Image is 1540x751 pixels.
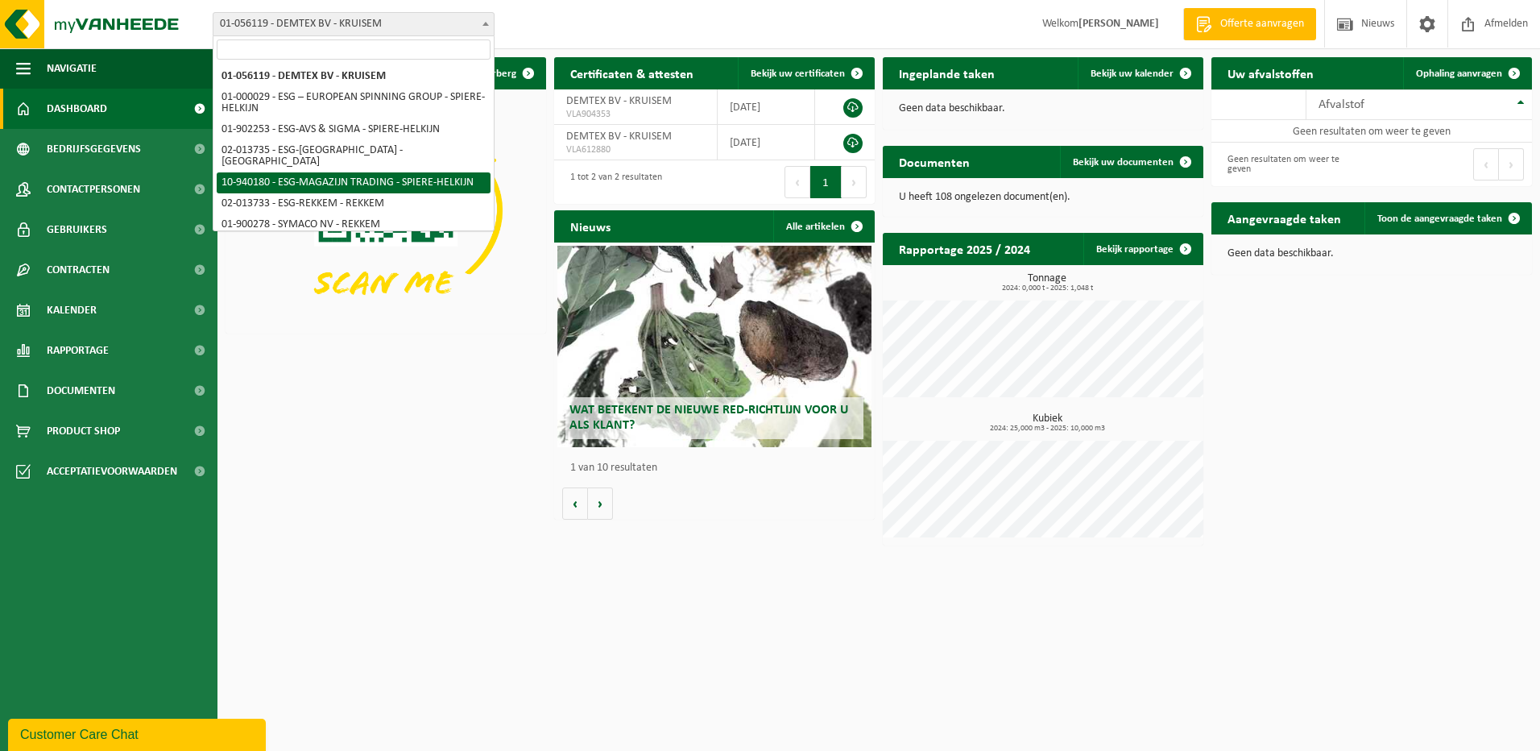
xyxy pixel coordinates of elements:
span: 01-056119 - DEMTEX BV - KRUISEM [213,12,495,36]
a: Bekijk uw documenten [1060,146,1202,178]
p: 1 van 10 resultaten [570,463,867,474]
span: Bekijk uw documenten [1073,157,1174,168]
button: Volgende [588,488,613,520]
span: Wat betekent de nieuwe RED-richtlijn voor u als klant? [569,404,848,432]
td: Geen resultaten om weer te geven [1211,120,1532,143]
p: U heeft 108 ongelezen document(en). [899,192,1187,203]
strong: [PERSON_NAME] [1078,18,1159,30]
a: Bekijk rapportage [1083,233,1202,265]
li: 10-940180 - ESG-MAGAZIJN TRADING - SPIERE-HELKIJN [217,172,491,193]
li: 02-013735 - ESG-[GEOGRAPHIC_DATA] - [GEOGRAPHIC_DATA] [217,140,491,172]
span: VLA904353 [566,108,705,121]
p: Geen data beschikbaar. [1227,248,1516,259]
li: 01-902253 - ESG-AVS & SIGMA - SPIERE-HELKIJN [217,119,491,140]
button: Next [1499,148,1524,180]
span: Product Shop [47,411,120,451]
span: DEMTEX BV - KRUISEM [566,131,672,143]
div: 1 tot 2 van 2 resultaten [562,164,662,200]
span: Verberg [481,68,516,79]
span: VLA612880 [566,143,705,156]
span: Rapportage [47,330,109,371]
button: Verberg [468,57,544,89]
button: Previous [1473,148,1499,180]
span: Bekijk uw kalender [1091,68,1174,79]
h2: Rapportage 2025 / 2024 [883,233,1046,264]
span: 2024: 25,000 m3 - 2025: 10,000 m3 [891,425,1203,433]
h2: Ingeplande taken [883,57,1011,89]
span: Toon de aangevraagde taken [1377,214,1502,224]
a: Offerte aanvragen [1183,8,1316,40]
span: Dashboard [47,89,107,129]
h2: Aangevraagde taken [1211,202,1357,234]
span: Navigatie [47,48,97,89]
span: Ophaling aanvragen [1416,68,1502,79]
h3: Tonnage [891,273,1203,293]
span: Offerte aanvragen [1216,16,1308,32]
span: 2024: 0,000 t - 2025: 1,048 t [891,284,1203,293]
a: Bekijk uw kalender [1078,57,1202,89]
a: Alle artikelen [773,210,873,243]
h2: Certificaten & attesten [554,57,710,89]
p: Geen data beschikbaar. [899,103,1187,114]
li: 01-000029 - ESG – EUROPEAN SPINNING GROUP - SPIERE-HELKIJN [217,87,491,119]
a: Ophaling aanvragen [1403,57,1530,89]
span: 01-056119 - DEMTEX BV - KRUISEM [213,13,494,35]
button: Previous [784,166,810,198]
span: Afvalstof [1319,98,1364,111]
h2: Nieuws [554,210,627,242]
button: Next [842,166,867,198]
li: 01-056119 - DEMTEX BV - KRUISEM [217,66,491,87]
h2: Documenten [883,146,986,177]
span: Acceptatievoorwaarden [47,451,177,492]
span: Bedrijfsgegevens [47,129,141,169]
h3: Kubiek [891,413,1203,433]
li: 01-900278 - SYMACO NV - REKKEM [217,214,491,235]
span: Gebruikers [47,210,107,250]
a: Bekijk uw certificaten [738,57,873,89]
iframe: chat widget [8,716,269,751]
div: Geen resultaten om weer te geven [1219,147,1364,182]
span: Kalender [47,290,97,330]
a: Wat betekent de nieuwe RED-richtlijn voor u als klant? [557,246,871,447]
li: 02-013733 - ESG-REKKEM - REKKEM [217,193,491,214]
span: Bekijk uw certificaten [751,68,845,79]
button: 1 [810,166,842,198]
td: [DATE] [718,89,815,125]
span: Documenten [47,371,115,411]
span: DEMTEX BV - KRUISEM [566,95,672,107]
button: Vorige [562,488,588,520]
td: [DATE] [718,125,815,160]
span: Contactpersonen [47,169,140,210]
span: Contracten [47,250,110,290]
a: Toon de aangevraagde taken [1364,202,1530,234]
h2: Uw afvalstoffen [1211,57,1330,89]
